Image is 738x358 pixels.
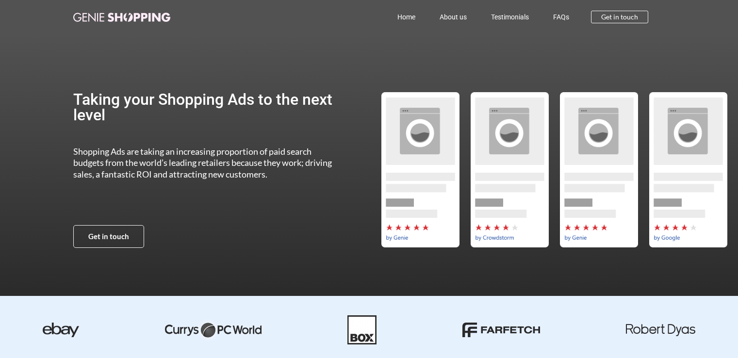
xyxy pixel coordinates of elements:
[73,225,144,248] a: Get in touch
[554,92,643,247] div: by-genie
[643,92,733,247] div: by-google
[88,233,129,240] span: Get in touch
[626,324,695,336] img: robert dyas
[591,11,648,23] a: Get in touch
[554,92,643,247] div: 3 / 5
[73,92,342,123] h2: Taking your Shopping Ads to the next level
[213,6,582,28] nav: Menu
[541,6,581,28] a: FAQs
[601,14,638,20] span: Get in touch
[465,92,554,247] div: by-crowdstorm
[462,323,540,337] img: farfetch-01
[479,6,541,28] a: Testimonials
[347,315,377,344] img: Box-01
[73,146,332,179] span: Shopping Ads are taking an increasing proportion of paid search budgets from the world’s leading ...
[427,6,479,28] a: About us
[643,92,733,247] div: 4 / 5
[376,92,465,247] div: by-genie
[43,323,79,337] img: ebay-dark
[385,6,427,28] a: Home
[465,92,554,247] div: 2 / 5
[376,92,465,247] div: 1 / 5
[73,13,170,22] img: genie-shopping-logo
